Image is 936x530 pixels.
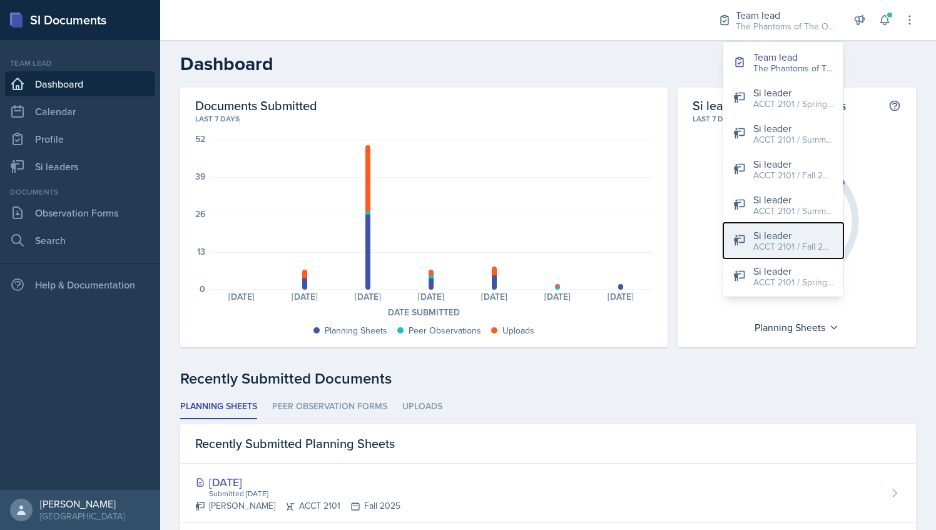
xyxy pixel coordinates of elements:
div: Si leader [753,85,833,100]
div: Si leader [753,192,833,207]
div: Last 7 days [195,113,653,125]
button: Si leader ACCT 2101 / Fall 2024 [723,151,843,187]
button: Si leader ACCT 2101 / Spring 2025 [723,258,843,294]
div: The Phantoms of The Opera / Fall 2025 [753,62,833,75]
div: Team lead [5,58,155,69]
div: [DATE] [210,292,273,301]
button: Si leader ACCT 2101 / Summer 2024 [723,116,843,151]
div: 39 [195,172,205,181]
div: ACCT 2101 / Summer 2024 [753,133,833,146]
div: Recently Submitted Planning Sheets [180,424,916,464]
div: Help & Documentation [5,272,155,297]
div: Si leader [753,156,833,171]
h2: Documents Submitted [195,98,653,113]
a: Dashboard [5,71,155,96]
div: Last 7 days [693,113,901,125]
button: Si leader ACCT 2101 / Spring 2024 [723,80,843,116]
div: The Phantoms of The Opera / Fall 2025 [736,20,836,33]
div: Team lead [736,8,836,23]
div: Si leader [753,228,833,243]
div: [DATE] [273,292,337,301]
button: Team lead The Phantoms of The Opera / Fall 2025 [723,44,843,80]
a: Calendar [5,99,155,124]
div: Uploads [502,324,534,337]
div: ACCT 2101 / Summer 2025 [753,205,833,218]
div: Si leader [753,263,833,278]
div: ACCT 2101 / Fall 2024 [753,169,833,182]
div: [DATE] [589,292,653,301]
div: ACCT 2101 / Spring 2024 [753,98,833,111]
div: [DATE] [400,292,463,301]
div: [PERSON_NAME] ACCT 2101 Fall 2025 [195,499,400,512]
a: Si leaders [5,154,155,179]
div: Team lead [753,49,833,64]
div: ACCT 2101 / Spring 2025 [753,276,833,289]
div: Date Submitted [195,306,653,319]
li: Uploads [402,395,442,419]
div: Peer Observations [409,324,481,337]
button: Si leader ACCT 2101 / Fall 2025 [723,223,843,258]
div: ACCT 2101 / Fall 2025 [753,240,833,253]
div: Si leader [753,121,833,136]
div: 26 [195,210,205,218]
h2: Dashboard [180,53,916,75]
div: [GEOGRAPHIC_DATA] [40,510,125,522]
h2: Si leaders with Submissions [693,98,846,113]
div: 52 [195,135,205,143]
button: Si leader ACCT 2101 / Summer 2025 [723,187,843,223]
div: [DATE] [195,474,400,491]
li: Planning Sheets [180,395,257,419]
a: Search [5,228,155,253]
div: [PERSON_NAME] [40,497,125,510]
div: Planning Sheets [325,324,387,337]
a: Observation Forms [5,200,155,225]
div: [DATE] [526,292,589,301]
div: 0 [200,285,205,293]
div: Recently Submitted Documents [180,367,916,390]
a: [DATE] Submitted [DATE] [PERSON_NAME]ACCT 2101Fall 2025 [180,464,916,523]
div: 13 [197,247,205,256]
li: Peer Observation Forms [272,395,387,419]
div: [DATE] [337,292,400,301]
a: Profile [5,126,155,151]
div: Documents [5,186,155,198]
div: Planning Sheets [748,317,845,337]
div: Submitted [DATE] [208,488,400,499]
div: [DATE] [463,292,526,301]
